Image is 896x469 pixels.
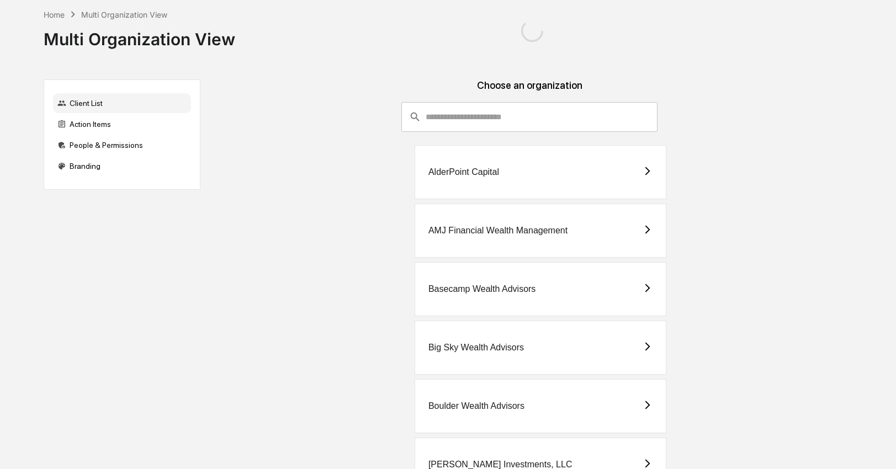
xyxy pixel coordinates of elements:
[53,135,191,155] div: People & Permissions
[81,10,167,19] div: Multi Organization View
[428,401,524,411] div: Boulder Wealth Advisors
[428,343,524,353] div: Big Sky Wealth Advisors
[209,79,850,102] div: Choose an organization
[428,167,499,177] div: AlderPoint Capital
[44,10,65,19] div: Home
[53,114,191,134] div: Action Items
[53,93,191,113] div: Client List
[44,20,235,49] div: Multi Organization View
[428,284,536,294] div: Basecamp Wealth Advisors
[53,156,191,176] div: Branding
[428,226,568,236] div: AMJ Financial Wealth Management
[401,102,658,132] div: consultant-dashboard__filter-organizations-search-bar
